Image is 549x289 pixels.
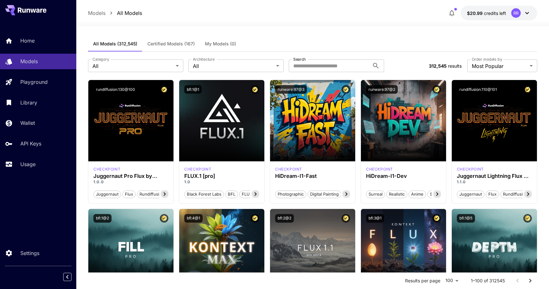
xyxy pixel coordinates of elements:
div: HiDream Fast [275,166,302,172]
button: Certified Model – Vetted for best performance and includes a commercial license. [432,85,441,94]
span: rundiffusion [137,191,166,198]
span: Digital Painting [308,191,341,198]
button: bfl:2@2 [275,214,294,223]
button: Certified Model – Vetted for best performance and includes a commercial license. [342,85,350,94]
span: credits left [484,10,506,16]
p: 1.1.0 [457,179,532,185]
button: Photographic [275,190,306,198]
p: checkpoint [275,166,302,172]
button: rundiffusion:110@101 [457,85,499,94]
button: rundiffusion [137,190,167,198]
label: Order models by [472,57,502,62]
button: bfl:3@1 [366,214,384,223]
label: Category [92,57,109,62]
span: $20.99 [467,10,484,16]
div: fluxpro [184,166,211,172]
span: Photographic [275,191,306,198]
span: rundiffusion [501,191,530,198]
nav: breadcrumb [88,9,142,17]
p: 1.0 [184,179,259,185]
p: Settings [20,249,39,257]
span: Anime [409,191,426,198]
h3: HiDream-I1-Fast [275,173,350,179]
span: Black Forest Labs [185,191,224,198]
span: My Models (0) [205,41,236,47]
button: Certified Model – Vetted for best performance and includes a commercial license. [342,214,350,223]
div: $20.99079 [467,10,506,17]
div: FLUX.1 D [93,166,120,172]
button: Certified Model – Vetted for best performance and includes a commercial license. [251,214,259,223]
p: Wallet [20,119,35,127]
button: Realistic [386,190,407,198]
span: BFL [226,191,238,198]
h3: HiDream-I1-Dev [366,173,441,179]
span: results [448,63,462,69]
h3: FLUX.1 [pro] [184,173,259,179]
button: bfl:4@1 [184,214,203,223]
p: checkpoint [184,166,211,172]
button: Certified Model – Vetted for best performance and includes a commercial license. [523,85,532,94]
span: FLUX.1 [pro] [240,191,268,198]
span: All Models (312,545) [93,41,137,47]
button: rundiffusion:130@100 [93,85,138,94]
h3: Juggernaut Pro Flux by RunDiffusion [93,173,168,179]
div: FLUX.1 D [457,166,484,172]
div: Collapse sidebar [68,271,76,283]
span: 312,545 [429,63,447,69]
button: juggernaut [457,190,485,198]
button: bfl:1@1 [184,85,202,94]
span: juggernaut [457,191,484,198]
p: Home [20,37,35,44]
button: Surreal [366,190,385,198]
p: Playground [20,78,48,86]
p: Results per page [405,278,440,284]
p: Usage [20,160,36,168]
button: runware:97@2 [366,85,398,94]
p: checkpoint [93,166,120,172]
button: Certified Model – Vetted for best performance and includes a commercial license. [160,214,168,223]
button: $20.99079RR [461,6,537,20]
p: Library [20,99,37,106]
p: 1.0.0 [93,179,168,185]
a: All Models [117,9,142,17]
span: All [193,62,274,70]
button: Certified Model – Vetted for best performance and includes a commercial license. [432,214,441,223]
button: runware:97@3 [275,85,307,94]
button: Anime [409,190,426,198]
div: RR [511,8,521,18]
button: FLUX.1 [pro] [239,190,269,198]
span: Most Popular [472,62,527,70]
span: Surreal [366,191,385,198]
p: 1–100 of 312545 [471,278,505,284]
h3: Juggernaut Lightning Flux by RunDiffusion [457,173,532,179]
button: flux [486,190,499,198]
button: BFL [225,190,238,198]
p: API Keys [20,140,41,147]
button: rundiffusion [500,190,530,198]
button: Stylized [427,190,448,198]
button: Certified Model – Vetted for best performance and includes a commercial license. [251,85,259,94]
div: HiDream Dev [366,166,393,172]
span: Stylized [428,191,447,198]
a: Models [88,9,105,17]
span: flux [486,191,499,198]
p: Models [20,57,38,65]
span: flux [123,191,135,198]
label: Search [293,57,306,62]
button: Certified Model – Vetted for best performance and includes a commercial license. [523,214,532,223]
button: Certified Model – Vetted for best performance and includes a commercial license. [160,85,168,94]
button: bfl:1@5 [457,214,475,223]
p: checkpoint [366,166,393,172]
button: Collapse sidebar [63,273,71,281]
label: Architecture [193,57,214,62]
button: juggernaut [93,190,121,198]
span: Realistic [387,191,407,198]
button: Black Forest Labs [184,190,224,198]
